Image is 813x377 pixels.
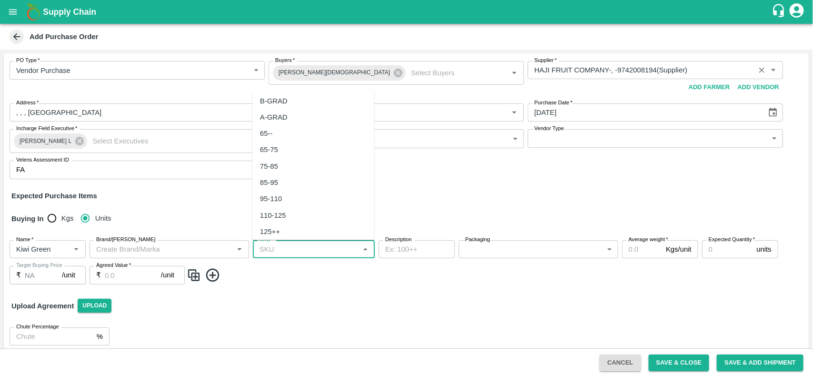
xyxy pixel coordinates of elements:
[2,1,24,23] button: open drawer
[92,243,231,255] input: Create Brand/Marka
[43,7,96,17] b: Supply Chain
[97,331,103,342] p: %
[10,103,265,122] input: Address
[12,243,55,255] input: Name
[14,136,77,146] span: [PERSON_NAME] L
[43,5,772,19] a: Supply Chain
[273,65,406,81] div: [PERSON_NAME][DEMOGRAPHIC_DATA]
[161,270,174,280] p: /unit
[70,243,82,255] button: Open
[666,244,692,255] p: Kgs/unit
[14,133,87,149] div: [PERSON_NAME] L
[407,67,493,79] input: Select Buyers
[508,106,521,119] button: Open
[534,57,557,64] label: Supplier
[260,161,278,172] div: 75-85
[629,236,668,244] label: Average weight
[359,243,371,255] button: Close
[8,209,48,229] h6: Buying In
[534,99,572,107] label: Purchase Date
[16,99,39,107] label: Address
[25,266,62,284] input: 0.0
[105,266,161,284] input: 0.0
[96,236,155,244] label: Brand/[PERSON_NAME]
[600,355,641,371] button: Cancel
[96,262,131,269] label: Agreed Value
[717,355,803,371] button: Save & Add Shipment
[89,135,234,147] input: Select Executives
[16,125,77,132] label: Incharge Field Executive
[256,243,356,255] input: SKU
[16,164,25,175] p: FA
[385,236,412,244] label: Description
[534,125,564,132] label: Vendor Type
[271,106,493,119] input: Micropocket
[78,299,111,313] span: Upload
[649,355,710,371] button: Save & Close
[275,57,295,64] label: Buyers
[11,192,97,200] strong: Expected Purchase Items
[260,129,272,139] div: 65--
[528,103,760,122] input: Select Date
[764,103,782,122] button: Choose date, selected date is Aug 15, 2025
[48,209,119,228] div: buying_in
[755,64,768,77] button: Clear
[273,68,396,78] span: [PERSON_NAME][DEMOGRAPHIC_DATA]
[187,267,201,283] img: CloneIcon
[734,79,783,96] button: Add Vendor
[622,240,662,258] input: 0.0
[10,327,93,346] input: Chute
[702,240,753,258] input: 0
[233,243,246,255] button: Open
[16,156,69,164] label: Velens Assessment ID
[260,145,278,155] div: 65-75
[709,236,755,244] label: Expected Quantity
[260,112,288,122] div: A-GRAD
[61,213,74,224] span: Kgs
[16,236,33,244] label: Name
[16,323,59,331] label: Chute Percentage
[16,57,40,64] label: PO Type
[508,67,521,79] button: Open
[260,96,288,106] div: B-GRAD
[95,213,111,224] span: Units
[16,65,70,76] p: Vendor Purchase
[767,64,780,76] button: Open
[531,64,752,76] input: Select Supplier
[260,194,282,204] div: 95-110
[62,270,75,280] p: /unit
[465,236,490,244] label: Packaging
[685,79,734,96] button: Add Farmer
[260,178,278,188] div: 85-95
[788,2,805,22] div: account of current user
[96,270,101,280] p: ₹
[757,244,772,255] p: units
[260,226,280,237] div: 125++
[16,262,62,269] label: Target Buying Price
[249,135,261,147] button: Open
[24,2,43,21] img: logo
[30,33,98,41] b: Add Purchase Order
[772,3,788,20] div: customer-support
[11,302,74,310] strong: Upload Agreement
[260,210,286,221] div: 110-125
[16,270,21,280] p: ₹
